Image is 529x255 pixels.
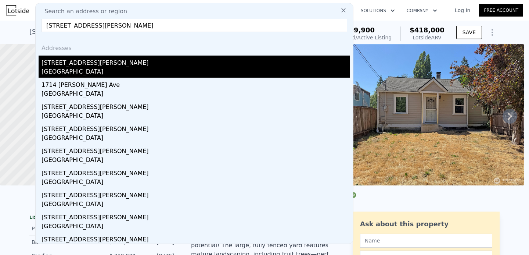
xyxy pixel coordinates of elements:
button: Solutions [355,4,401,17]
img: Lotside [6,5,29,15]
img: Sale: 167201900 Parcel: 102115673 [336,44,524,185]
div: Lotside ARV [410,34,445,41]
div: [STREET_ADDRESS][PERSON_NAME] [42,188,350,200]
div: Addresses [39,38,350,56]
div: [STREET_ADDRESS][PERSON_NAME] [42,232,350,244]
div: [STREET_ADDRESS][PERSON_NAME] [42,56,350,67]
input: Name [360,234,492,248]
div: [GEOGRAPHIC_DATA] [42,111,350,122]
button: Show Options [485,25,500,40]
div: 1714 [PERSON_NAME] Ave [42,78,350,89]
div: [STREET_ADDRESS][PERSON_NAME] [42,210,350,222]
a: Free Account [479,4,523,17]
div: [GEOGRAPHIC_DATA] [42,67,350,78]
input: Enter an address, city, region, neighborhood or zip code [42,19,347,32]
div: Price Decrease [32,225,97,232]
div: Back On Market [32,238,97,246]
span: Active Listing [357,35,392,40]
div: LISTING & SALE HISTORY [29,215,176,222]
div: [GEOGRAPHIC_DATA] [42,134,350,144]
span: $309,900 [340,26,375,34]
div: [GEOGRAPHIC_DATA] [42,222,350,232]
div: [GEOGRAPHIC_DATA] [42,89,350,100]
div: [STREET_ADDRESS][PERSON_NAME] [42,166,350,178]
div: [STREET_ADDRESS] , [GEOGRAPHIC_DATA] , WA 98312 [29,26,207,37]
button: SAVE [456,26,482,39]
span: $418,000 [410,26,445,34]
div: [STREET_ADDRESS][PERSON_NAME] [42,100,350,111]
div: [GEOGRAPHIC_DATA] [42,200,350,210]
div: [GEOGRAPHIC_DATA] [42,156,350,166]
div: Ask about this property [360,219,492,229]
span: Search an address or region [39,7,127,16]
div: [STREET_ADDRESS][PERSON_NAME] [42,144,350,156]
div: [STREET_ADDRESS][PERSON_NAME] [42,122,350,134]
div: [GEOGRAPHIC_DATA] [42,178,350,188]
a: Log In [446,7,479,14]
button: Company [401,4,443,17]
